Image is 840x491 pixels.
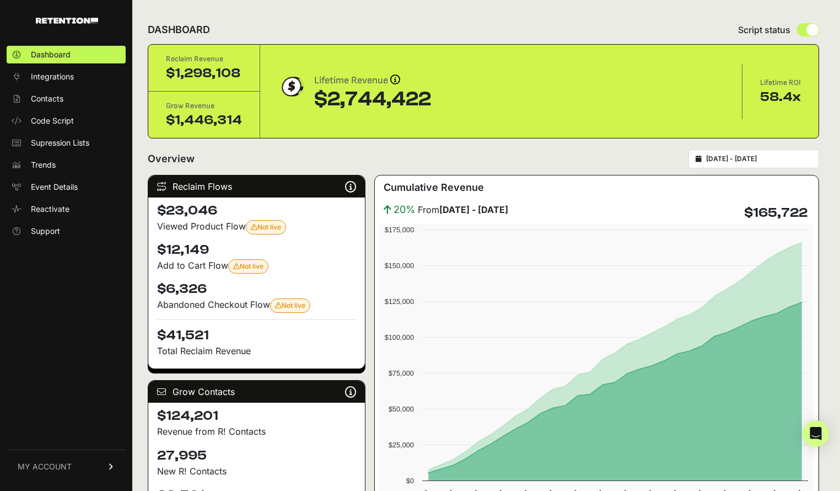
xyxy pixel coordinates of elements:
span: Not live [251,223,281,231]
span: Dashboard [31,49,71,60]
span: Integrations [31,71,74,82]
h4: $41,521 [157,319,356,344]
a: Contacts [7,90,126,108]
text: $75,000 [389,369,414,377]
span: Supression Lists [31,137,89,148]
text: $150,000 [385,261,414,270]
div: Reclaim Revenue [166,54,242,65]
div: Open Intercom Messenger [803,420,829,447]
a: Integrations [7,68,126,86]
span: Support [31,226,60,237]
a: Reactivate [7,200,126,218]
text: $50,000 [389,405,414,413]
a: Event Details [7,178,126,196]
span: Not live [275,301,305,309]
a: Code Script [7,112,126,130]
div: Abandoned Checkout Flow [157,298,356,313]
div: 58.4x [760,88,801,106]
img: dollar-coin-05c43ed7efb7bc0c12610022525b4bbbb207c7efeef5aecc26f025e68dcafac9.png [278,73,305,100]
h2: Overview [148,151,195,167]
text: $100,000 [385,333,414,341]
span: Reactivate [31,204,69,215]
h2: DASHBOARD [148,22,210,38]
h4: $165,722 [744,204,807,222]
p: Total Reclaim Revenue [157,344,356,357]
div: Grow Contacts [148,381,365,403]
span: 20% [394,202,416,217]
span: Event Details [31,182,78,193]
span: Code Script [31,115,74,126]
h4: $124,201 [157,407,356,425]
div: $1,298,108 [166,65,242,82]
h4: $6,326 [157,280,356,298]
span: From [418,203,508,216]
span: MY ACCOUNT [18,461,72,472]
text: $125,000 [385,297,414,306]
img: Retention.com [36,18,98,24]
div: Grow Revenue [166,100,242,111]
strong: [DATE] - [DATE] [439,204,508,215]
h4: $23,046 [157,202,356,220]
span: Trends [31,159,56,170]
div: Lifetime ROI [760,77,801,88]
a: Dashboard [7,46,126,63]
text: $175,000 [385,226,414,234]
a: MY ACCOUNT [7,450,126,483]
a: Trends [7,156,126,174]
text: $25,000 [389,441,414,449]
span: Not live [233,262,263,270]
p: Revenue from R! Contacts [157,425,356,438]
h4: $12,149 [157,241,356,259]
h3: Cumulative Revenue [384,180,484,195]
div: Viewed Product Flow [157,220,356,234]
p: New R! Contacts [157,465,356,478]
h4: 27,995 [157,447,356,465]
text: $0 [406,477,414,485]
a: Support [7,222,126,240]
a: Supression Lists [7,134,126,152]
span: Contacts [31,93,63,104]
div: Lifetime Revenue [314,73,431,88]
div: Add to Cart Flow [157,259,356,274]
div: Reclaim Flows [148,175,365,198]
span: Script status [738,23,790,36]
div: $1,446,314 [166,111,242,129]
div: $2,744,422 [314,88,431,110]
